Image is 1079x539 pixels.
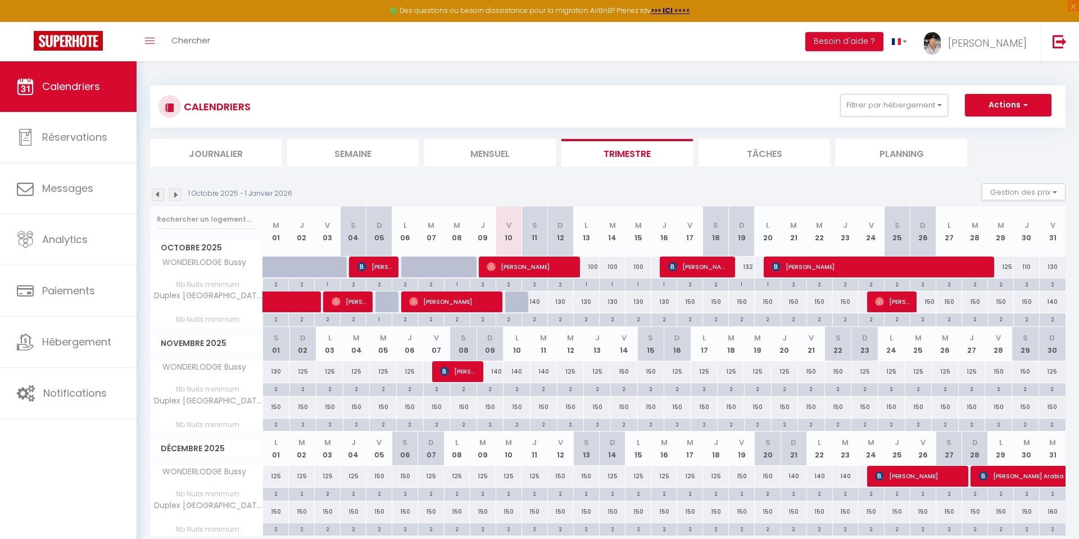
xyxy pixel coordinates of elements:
div: 1 [625,279,651,289]
div: 125 [370,361,397,382]
div: 150 [1014,291,1040,312]
div: 130 [573,291,599,312]
abbr: V [325,220,330,231]
div: 125 [988,257,1014,277]
div: 2 [504,383,530,394]
div: 130 [625,291,651,312]
abbr: V [996,333,1001,343]
div: 2 [962,279,987,289]
div: 130 [1040,257,1066,277]
a: ... [PERSON_NAME] [915,22,1041,61]
div: 125 [584,361,611,382]
div: 2 [418,279,443,289]
div: 2 [315,313,340,324]
abbr: V [869,220,874,231]
div: 2 [450,383,477,394]
div: 1 [729,279,754,289]
div: 2 [755,313,780,324]
abbr: L [515,333,519,343]
th: 08 [444,206,470,257]
div: 2 [289,313,314,324]
abbr: M [609,220,616,231]
th: 19 [729,206,755,257]
abbr: M [380,333,387,343]
span: Nb Nuits minimum [151,279,262,291]
div: 150 [832,291,858,312]
li: Tâches [699,139,830,167]
div: 2 [548,313,573,324]
div: 125 [878,361,905,382]
div: 150 [729,291,755,312]
div: 150 [824,361,851,382]
div: 2 [600,313,625,324]
th: 04 [341,206,366,257]
abbr: S [648,333,653,343]
div: 2 [988,313,1013,324]
div: 2 [936,313,962,324]
span: Paiements [42,284,95,298]
span: [PERSON_NAME] [332,291,366,312]
abbr: M [972,220,978,231]
div: 1 [315,279,340,289]
abbr: M [942,333,949,343]
abbr: J [843,220,847,231]
div: 2 [885,279,910,289]
div: 2 [397,383,423,394]
div: 2 [1014,279,1039,289]
div: 2 [833,313,858,324]
abbr: M [816,220,823,231]
th: 08 [450,327,477,361]
th: 09 [470,206,496,257]
span: Duplex [GEOGRAPHIC_DATA] [152,291,265,300]
span: Analytics [42,232,88,246]
th: 26 [932,327,959,361]
div: 125 [958,361,985,382]
div: 2 [988,279,1013,289]
th: 26 [910,206,936,257]
th: 16 [664,327,691,361]
div: 150 [988,291,1014,312]
abbr: M [353,333,360,343]
div: 2 [1040,313,1066,324]
div: 2 [638,383,664,394]
th: 11 [531,327,557,361]
div: 2 [316,383,343,394]
div: 150 [806,291,832,312]
abbr: J [300,220,304,231]
th: 24 [858,206,884,257]
th: 13 [584,327,611,361]
abbr: D [920,220,926,231]
div: 2 [263,313,288,324]
div: 2 [477,383,504,394]
li: Trimestre [561,139,693,167]
th: 05 [366,206,392,257]
img: logout [1053,34,1067,48]
span: [PERSON_NAME] [875,291,909,312]
th: 14 [600,206,625,257]
th: 05 [370,327,397,361]
span: WONDERLODGE Bussy [152,257,249,269]
abbr: L [404,220,407,231]
th: 01 [263,206,289,257]
div: 130 [651,291,677,312]
div: 2 [910,313,936,324]
abbr: D [557,220,563,231]
abbr: M [540,333,547,343]
th: 20 [755,206,781,257]
abbr: D [377,220,382,231]
th: 30 [1039,327,1066,361]
abbr: L [890,333,893,343]
th: 29 [988,206,1014,257]
th: 14 [610,327,637,361]
th: 03 [316,327,343,361]
abbr: J [480,220,485,231]
th: 13 [573,206,599,257]
div: 1 [445,279,470,289]
abbr: S [351,220,356,231]
div: 2 [263,279,288,289]
th: 30 [1014,206,1040,257]
input: Rechercher un logement... [157,209,256,230]
div: 2 [522,313,547,324]
div: 125 [932,361,959,382]
div: 125 [771,361,798,382]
